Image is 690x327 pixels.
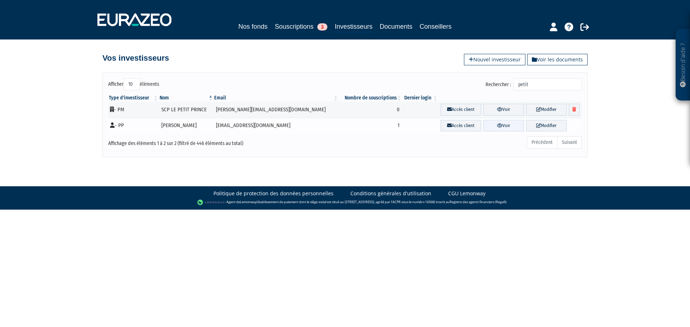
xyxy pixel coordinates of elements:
[448,190,486,197] a: CGU Lemonway
[420,22,452,32] a: Conseillers
[197,199,225,206] img: logo-lemonway.png
[339,118,402,134] td: 1
[527,54,588,65] a: Voir les documents
[7,199,683,206] div: - Agent de (établissement de paiement dont le siège social est situé au [STREET_ADDRESS], agréé p...
[339,94,402,102] th: Nombre de souscriptions : activer pour trier la colonne par ordre croissant
[213,94,339,102] th: Email : activer pour trier la colonne par ordre croissant
[679,33,687,97] p: Besoin d'aide ?
[526,104,567,116] a: Modifier
[450,200,506,205] a: Registre des agents financiers (Regafi)
[213,118,339,134] td: [EMAIL_ADDRESS][DOMAIN_NAME]
[108,94,159,102] th: Type d'investisseur : activer pour trier la colonne par ordre croissant
[339,102,402,118] td: 0
[97,13,171,26] img: 1732889491-logotype_eurazeo_blanc_rvb.png
[317,23,327,31] span: 3
[483,120,524,132] a: Voir
[464,54,525,65] a: Nouvel investisseur
[441,104,481,116] a: Accès client
[441,120,481,132] a: Accès client
[159,102,214,118] td: SCP LE PETIT PRINCE
[335,22,372,33] a: Investisseurs
[124,78,140,90] select: Afficheréléments
[238,22,267,32] a: Nos fonds
[102,54,169,62] h4: Vos investisseurs
[486,78,582,90] label: Rechercher :
[108,118,159,134] td: - PP
[213,102,339,118] td: [PERSON_NAME][EMAIL_ADDRESS][DOMAIN_NAME]
[108,78,159,90] label: Afficher éléments
[350,190,431,197] a: Conditions générales d'utilisation
[569,104,580,116] a: Supprimer
[526,120,567,132] a: Modifier
[159,94,214,102] th: Nom : activer pour trier la colonne par ordre d&eacute;croissant
[380,22,413,32] a: Documents
[108,102,159,118] td: - PM
[402,94,438,102] th: Dernier login : activer pour trier la colonne par ordre croissant
[438,94,582,102] th: &nbsp;
[108,136,299,147] div: Affichage des éléments 1 à 2 sur 2 (filtré de 446 éléments au total)
[159,118,214,134] td: [PERSON_NAME]
[240,200,257,205] a: Lemonway
[514,78,582,90] input: Rechercher :
[213,190,333,197] a: Politique de protection des données personnelles
[483,104,524,116] a: Voir
[275,22,327,32] a: Souscriptions3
